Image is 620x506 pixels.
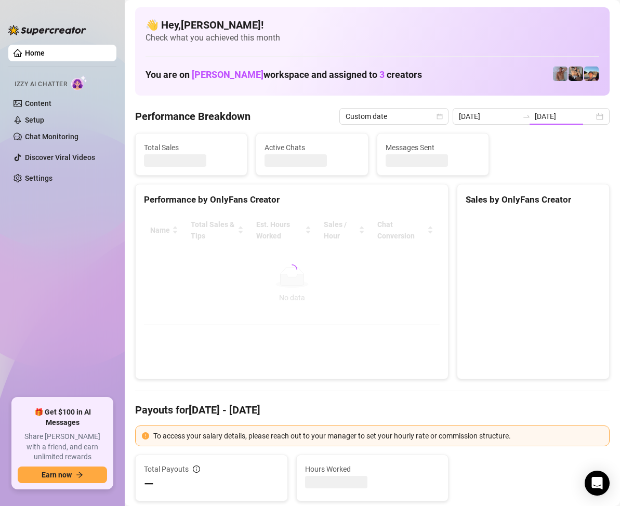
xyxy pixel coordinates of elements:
span: — [144,476,154,492]
div: Performance by OnlyFans Creator [144,193,440,207]
span: Check what you achieved this month [146,32,599,44]
span: Total Sales [144,142,239,153]
img: logo-BBDzfeDw.svg [8,25,86,35]
a: Settings [25,174,52,182]
img: AI Chatter [71,75,87,90]
span: Izzy AI Chatter [15,79,67,89]
span: calendar [437,113,443,119]
a: Discover Viral Videos [25,153,95,162]
a: Chat Monitoring [25,132,78,141]
span: [PERSON_NAME] [192,69,263,80]
h4: Performance Breakdown [135,109,250,124]
span: info-circle [193,465,200,473]
span: Hours Worked [305,463,440,475]
img: Zach [584,66,599,81]
span: swap-right [522,112,531,121]
span: arrow-right [76,471,83,478]
span: loading [285,263,298,276]
span: 🎁 Get $100 in AI Messages [18,407,107,428]
div: Open Intercom Messenger [585,471,610,496]
div: To access your salary details, please reach out to your manager to set your hourly rate or commis... [153,430,603,442]
span: exclamation-circle [142,432,149,440]
span: Active Chats [265,142,359,153]
input: End date [535,111,594,122]
span: Custom date [346,109,442,124]
h4: Payouts for [DATE] - [DATE] [135,403,610,417]
input: Start date [459,111,518,122]
span: Earn now [42,471,72,479]
button: Earn nowarrow-right [18,467,107,483]
a: Setup [25,116,44,124]
a: Content [25,99,51,108]
h1: You are on workspace and assigned to creators [146,69,422,81]
h4: 👋 Hey, [PERSON_NAME] ! [146,18,599,32]
span: Total Payouts [144,463,189,475]
span: 3 [379,69,385,80]
span: to [522,112,531,121]
a: Home [25,49,45,57]
img: Joey [553,66,568,81]
img: George [569,66,583,81]
span: Share [PERSON_NAME] with a friend, and earn unlimited rewards [18,432,107,462]
span: Messages Sent [386,142,480,153]
div: Sales by OnlyFans Creator [466,193,601,207]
